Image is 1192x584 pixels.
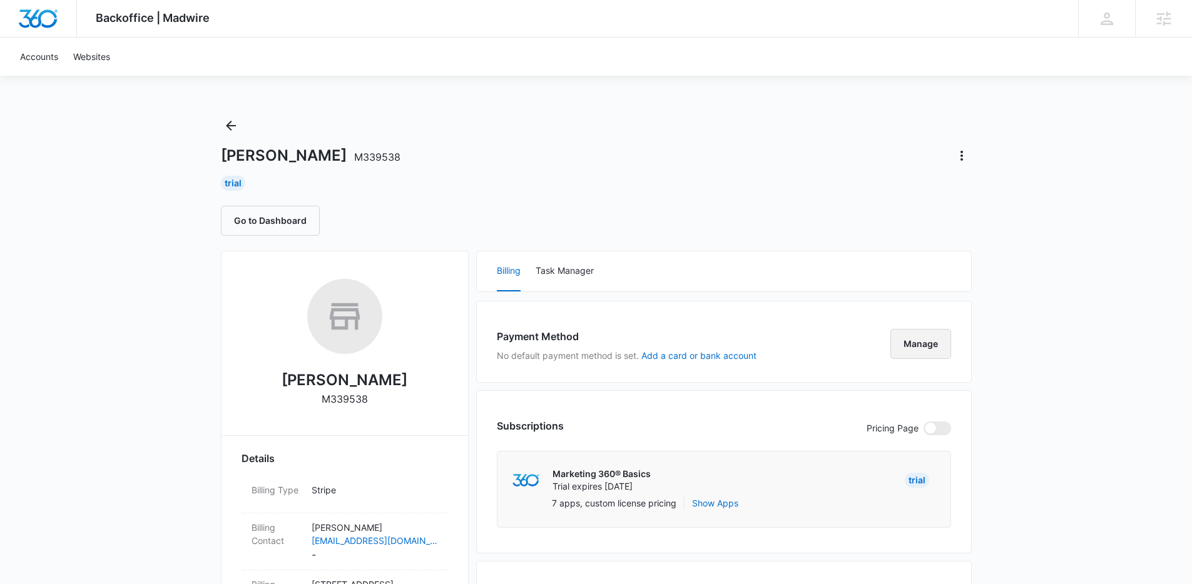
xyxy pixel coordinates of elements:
span: Backoffice | Madwire [96,11,210,24]
p: No default payment method is set. [497,349,756,362]
p: [PERSON_NAME] [312,521,438,534]
dt: Billing Contact [252,521,302,547]
p: Stripe [312,483,438,496]
h1: [PERSON_NAME] [221,146,400,165]
h3: Payment Method [497,329,756,344]
span: Details [242,451,275,466]
p: 7 apps, custom license pricing [552,496,676,510]
p: M339538 [322,391,368,406]
button: Manage [890,329,951,359]
button: Show Apps [692,496,738,510]
div: Trial [221,176,245,191]
dd: - [312,521,438,562]
button: Add a card or bank account [641,351,756,360]
p: Trial expires [DATE] [553,480,651,493]
button: Actions [952,146,972,166]
div: Trial [905,473,929,488]
span: M339538 [354,151,400,163]
p: Marketing 360® Basics [553,468,651,480]
a: [EMAIL_ADDRESS][DOMAIN_NAME] [312,534,438,547]
img: marketing360Logo [512,474,539,487]
button: Go to Dashboard [221,206,320,236]
a: Accounts [13,38,66,76]
p: Pricing Page [867,421,919,435]
h2: [PERSON_NAME] [282,369,407,391]
div: Billing Contact[PERSON_NAME][EMAIL_ADDRESS][DOMAIN_NAME]- [242,513,448,570]
a: Websites [66,38,118,76]
dt: Billing Type [252,483,302,496]
div: Billing TypeStripe [242,476,448,513]
h3: Subscriptions [497,418,564,433]
button: Billing [497,251,521,291]
button: Task Manager [536,251,594,291]
button: Back [221,116,241,136]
